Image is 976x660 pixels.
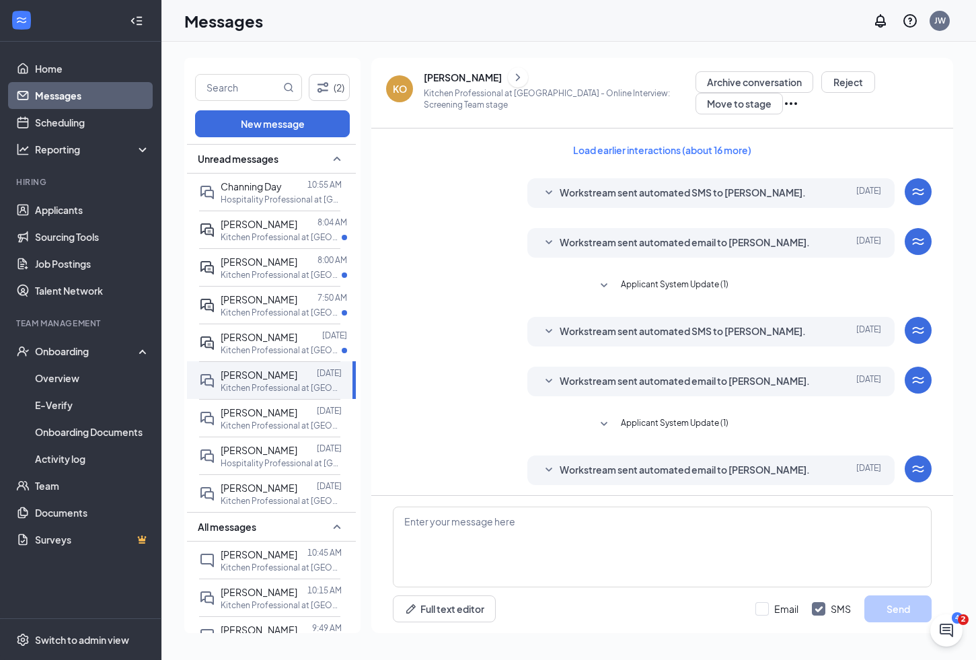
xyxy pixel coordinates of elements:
svg: ActiveDoubleChat [199,297,215,314]
p: 8:04 AM [317,217,347,228]
span: All messages [198,520,256,534]
span: 2 [958,614,969,625]
a: Applicants [35,196,150,223]
span: Channing Day [221,180,282,192]
a: Messages [35,82,150,109]
button: SmallChevronDownApplicant System Update (1) [596,278,728,294]
svg: SmallChevronDown [541,373,557,390]
a: Team [35,472,150,499]
div: Team Management [16,318,147,329]
span: [DATE] [856,324,881,340]
svg: Ellipses [783,96,799,112]
p: [DATE] [317,443,342,454]
svg: DoubleChat [199,448,215,464]
p: Hospitality Professional at [GEOGRAPHIC_DATA] [221,194,342,205]
svg: WorkstreamLogo [15,13,28,27]
span: [PERSON_NAME] [221,256,297,268]
p: [DATE] [317,367,342,379]
button: Full text editorPen [393,595,496,622]
a: E-Verify [35,392,150,418]
span: [PERSON_NAME] [221,482,297,494]
svg: ActiveDoubleChat [199,222,215,238]
svg: QuestionInfo [902,13,918,29]
a: Activity log [35,445,150,472]
svg: WorkstreamLogo [910,372,926,388]
a: Talent Network [35,277,150,304]
iframe: Intercom live chat [930,614,963,647]
svg: UserCheck [16,344,30,358]
span: [DATE] [856,235,881,251]
div: [PERSON_NAME] [424,71,502,84]
p: Kitchen Professional at [GEOGRAPHIC_DATA] [221,344,342,356]
svg: DoubleChat [199,373,215,389]
span: [DATE] [856,185,881,201]
p: [DATE] [317,480,342,492]
button: Move to stage [696,93,783,114]
h1: Messages [184,9,263,32]
span: Workstream sent automated email to [PERSON_NAME]. [560,373,810,390]
a: Scheduling [35,109,150,136]
a: Sourcing Tools [35,223,150,250]
span: [PERSON_NAME] [221,444,297,456]
p: Kitchen Professional at [GEOGRAPHIC_DATA] [221,269,342,281]
span: Unread messages [198,152,278,166]
svg: Analysis [16,143,30,156]
div: KO [393,82,407,96]
span: [PERSON_NAME] [221,369,297,381]
span: [PERSON_NAME] [221,586,297,598]
button: New message [195,110,350,137]
svg: WorkstreamLogo [910,233,926,250]
span: Workstream sent automated SMS to [PERSON_NAME]. [560,185,806,201]
svg: WorkstreamLogo [910,322,926,338]
svg: SmallChevronUp [329,151,345,167]
p: Kitchen Professional at [GEOGRAPHIC_DATA] [221,307,342,318]
span: [DATE] [856,462,881,478]
span: [PERSON_NAME] [221,293,297,305]
p: Hospitality Professional at [GEOGRAPHIC_DATA] [221,457,342,469]
div: Hiring [16,176,147,188]
span: Workstream sent automated email to [PERSON_NAME]. [560,462,810,478]
p: Kitchen Professional at [GEOGRAPHIC_DATA] [221,562,342,573]
svg: DoubleChat [199,486,215,502]
p: Kitchen Professional at [GEOGRAPHIC_DATA] [221,382,342,394]
p: 10:15 AM [307,585,342,596]
span: [DATE] [856,373,881,390]
svg: Notifications [872,13,889,29]
div: 4 [952,612,963,624]
svg: SmallChevronDown [596,278,612,294]
svg: SmallChevronDown [541,185,557,201]
span: Applicant System Update (1) [621,278,728,294]
p: 9:49 AM [312,622,342,634]
svg: ActiveDoubleChat [199,335,215,351]
p: 8:00 AM [317,254,347,266]
p: 10:55 AM [307,179,342,190]
a: Job Postings [35,250,150,277]
button: ChevronRight [508,67,528,87]
svg: SmallChevronDown [541,235,557,251]
button: Load earlier interactions (about 16 more) [562,139,763,161]
div: Onboarding [35,344,139,358]
svg: WorkstreamLogo [910,184,926,200]
button: SmallChevronDownApplicant System Update (1) [596,416,728,433]
svg: SmallChevronUp [329,519,345,535]
span: Applicant System Update (1) [621,416,728,433]
span: [PERSON_NAME] [221,218,297,230]
svg: ActiveDoubleChat [199,260,215,276]
svg: SmallChevronDown [541,462,557,478]
svg: DoubleChat [199,590,215,606]
button: Archive conversation [696,71,813,93]
p: [DATE] [322,330,347,341]
span: Workstream sent automated email to [PERSON_NAME]. [560,235,810,251]
button: Filter (2) [309,74,350,101]
span: Workstream sent automated SMS to [PERSON_NAME]. [560,324,806,340]
button: Reject [821,71,875,93]
p: 7:50 AM [317,292,347,303]
p: Kitchen Professional at [GEOGRAPHIC_DATA] - Online Interview: Screening Team stage [424,87,696,110]
p: Kitchen Professional at [GEOGRAPHIC_DATA] [221,599,342,611]
svg: DoubleChat [199,410,215,427]
a: Onboarding Documents [35,418,150,445]
svg: Filter [315,79,331,96]
svg: DoubleChat [199,184,215,200]
span: [PERSON_NAME] [221,624,297,636]
p: Kitchen Professional at [GEOGRAPHIC_DATA] [221,231,342,243]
